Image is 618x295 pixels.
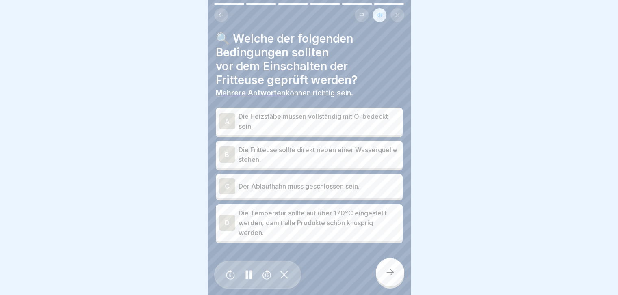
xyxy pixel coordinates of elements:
div: C [219,178,235,194]
b: Mehrere Antworten [216,88,286,97]
h4: 🔍 Welche der folgenden Bedingungen sollten vor dem Einschalten der Fritteuse geprüft werden? [216,32,403,87]
div: B [219,146,235,163]
p: Die Fritteuse sollte direkt neben einer Wasserquelle stehen. [239,145,399,164]
p: Der Ablaufhahn muss geschlossen sein. [239,181,399,191]
p: Die Heizstäbe müssen vollständig mit Öl bedeckt sein. [239,112,399,131]
div: D [219,215,235,231]
p: Die Temperatur sollte auf über 170°C eingestellt werden, damit alle Produkte schön knusprig werden. [239,208,399,237]
div: A [219,113,235,129]
p: können richtig sein. [216,88,403,97]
